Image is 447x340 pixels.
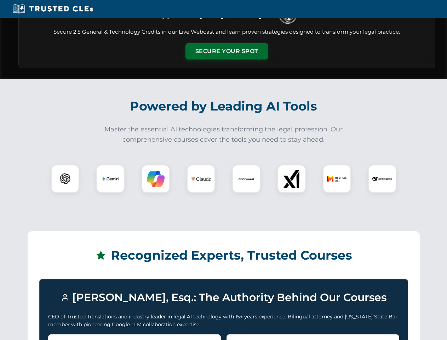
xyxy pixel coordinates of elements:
[147,170,165,188] img: Copilot Logo
[27,28,426,36] p: Secure 2.5 General & Technology Credits in our Live Webcast and learn proven strategies designed ...
[327,169,347,189] img: Mistral AI Logo
[48,313,399,329] p: CEO of Trusted Translations and industry leader in legal AI technology with 15+ years experience....
[39,243,408,268] h2: Recognized Experts, Trusted Courses
[323,165,351,193] div: Mistral AI
[185,43,268,59] button: Secure Your Spot
[237,170,255,188] img: CoCounsel Logo
[283,170,300,188] img: xAI Logo
[51,165,79,193] div: ChatGPT
[187,165,215,193] div: Claude
[28,94,420,119] h2: Powered by Leading AI Tools
[11,4,95,14] img: Trusted CLEs
[100,124,348,145] p: Master the essential AI technologies transforming the legal profession. Our comprehensive courses...
[96,165,125,193] div: Gemini
[277,165,306,193] div: xAI
[372,169,392,189] img: DeepSeek Logo
[191,169,211,189] img: Claude Logo
[142,165,170,193] div: Copilot
[102,170,119,188] img: Gemini Logo
[48,288,399,307] h3: [PERSON_NAME], Esq.: The Authority Behind Our Courses
[232,165,260,193] div: CoCounsel
[368,165,396,193] div: DeepSeek
[55,169,75,189] img: ChatGPT Logo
